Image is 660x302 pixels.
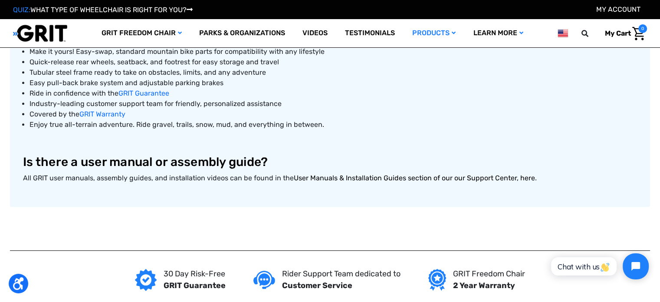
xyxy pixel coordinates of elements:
[30,100,282,108] span: Industry-leading customer support team for friendly, personalized assistance
[282,268,401,280] p: Rider Support Team dedicated to
[30,110,79,118] span: Covered by the
[453,281,515,290] strong: 2 Year Warranty
[294,19,336,47] a: Videos
[13,6,193,14] a: QUIZ:WHAT TYPE OF WHEELCHAIR IS RIGHT FOR YOU?
[164,281,226,290] strong: GRIT Guarantee
[23,155,637,169] h3: Is there a user manual or assembly guide?
[428,269,446,291] img: GRIT Freedom Chair 2 Year Warranty
[190,19,294,47] a: Parks & Organizations
[93,19,190,47] a: GRIT Freedom Chair
[336,19,404,47] a: Testimonials
[638,24,647,33] span: 0
[542,246,656,287] iframe: Tidio Chat
[30,68,266,76] span: Tubular steel frame ready to take on obstacles, limits, and any adventure
[135,269,157,291] img: 30 Day Risk-Free GRIT Guarantee
[23,173,637,183] p: All GRIT user manuals, assembly guides, and installation videos can be found in the .
[118,89,169,97] a: GRIT Guarantee
[404,19,464,47] a: Products
[30,47,325,56] span: Make it yours! Easy-swap, standard mountain bike parts for compatibility with any lifestyle
[558,28,568,39] img: us.png
[30,89,118,97] span: Ride in confidence with the
[585,24,598,43] input: Search
[13,24,67,42] img: GRIT All-Terrain Wheelchair and Mobility Equipment
[79,110,125,118] a: GRIT Warranty
[164,268,226,280] p: 30 Day Risk-Free
[632,27,645,40] img: Cart
[30,79,223,87] span: Easy pull-back brake system and adjustable parking brakes
[453,268,525,280] p: GRIT Freedom Chair
[464,19,532,47] a: Learn More
[253,271,275,289] img: Rider Support Team dedicated to Customer Service
[605,29,631,37] span: My Cart
[598,24,647,43] a: Cart with 0 items
[30,120,324,129] span: Enjoy true all-terrain adventure. Ride gravel, trails, snow, mud, and everything in between.
[282,281,352,290] strong: Customer Service
[30,58,279,66] span: Quick-release rear wheels, seatback, and footrest for easy storage and travel
[294,174,535,182] a: User Manuals & Installation Guides section of our our Support Center, here
[13,6,30,14] span: QUIZ:
[596,5,640,13] a: Account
